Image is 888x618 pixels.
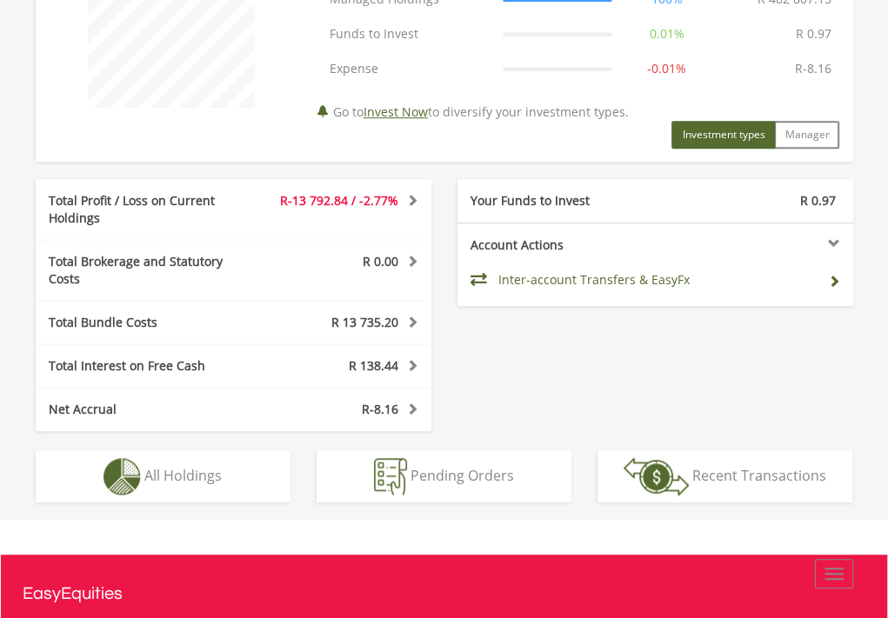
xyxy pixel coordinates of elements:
[317,450,571,502] button: Pending Orders
[624,457,689,495] img: transactions-zar-wht.png
[411,465,514,484] span: Pending Orders
[374,458,407,495] img: pending_instructions-wht.png
[362,253,397,269] span: R 0.00
[624,51,710,86] td: -0.01%
[671,121,775,149] button: Investment types
[692,465,826,484] span: Recent Transactions
[624,17,710,51] td: 0.01%
[457,192,656,209] div: Your Funds to Invest
[36,450,290,502] button: All Holdings
[774,121,839,149] button: Manager
[786,17,839,51] td: R 0.97
[800,192,836,209] span: R 0.97
[36,253,266,288] div: Total Brokerage and Statutory Costs
[36,401,266,418] div: Net Accrual
[279,192,397,209] span: R-13 792.84 / -2.77%
[785,51,839,86] td: R-8.16
[103,458,141,495] img: holdings-wht.png
[144,465,222,484] span: All Holdings
[497,267,819,293] td: Inter-account Transfers & EasyFx
[36,357,266,375] div: Total Interest on Free Cash
[364,103,428,120] a: Invest Now
[321,51,494,86] td: Expense
[598,450,852,502] button: Recent Transactions
[36,192,266,227] div: Total Profit / Loss on Current Holdings
[361,401,397,417] span: R-8.16
[457,236,656,254] div: Account Actions
[330,314,397,330] span: R 13 735.20
[36,314,266,331] div: Total Bundle Costs
[321,17,494,51] td: Funds to Invest
[348,357,397,374] span: R 138.44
